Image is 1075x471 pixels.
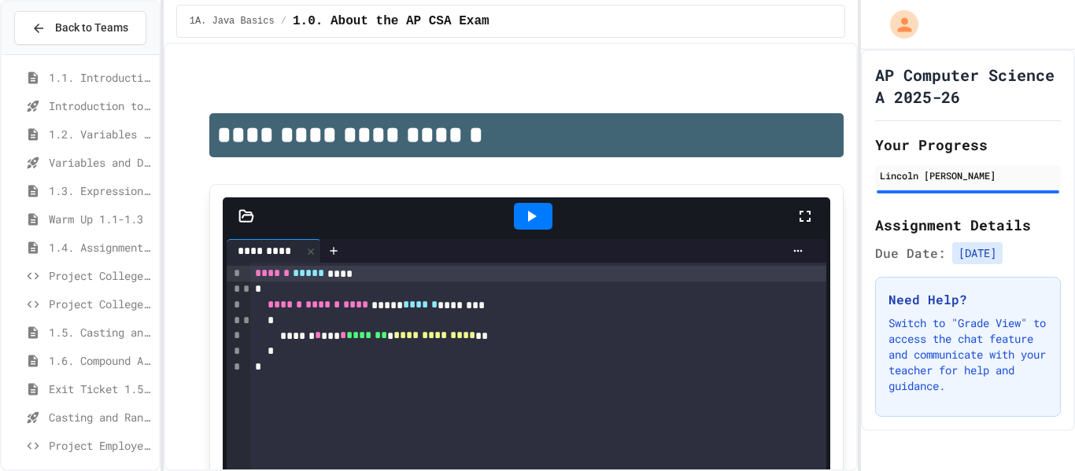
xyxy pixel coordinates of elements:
[281,15,286,28] span: /
[293,12,489,31] span: 1.0. About the AP CSA Exam
[49,267,153,284] span: Project CollegeSearch
[49,239,153,256] span: 1.4. Assignment and Input
[875,244,946,263] span: Due Date:
[875,214,1061,236] h2: Assignment Details
[49,324,153,340] span: 1.5. Casting and Ranges of Values
[49,182,153,199] span: 1.3. Expressions and Output
[952,242,1003,264] span: [DATE]
[49,154,153,171] span: Variables and Data Types - Quiz
[49,211,153,227] span: Warm Up 1.1-1.3
[874,6,922,42] div: My Account
[49,296,153,312] span: Project CollegeSearch (File Input)
[55,20,128,36] span: Back to Teams
[49,126,153,142] span: 1.2. Variables and Data Types
[875,64,1061,108] h1: AP Computer Science A 2025-26
[888,315,1047,394] p: Switch to "Grade View" to access the chat feature and communicate with your teacher for help and ...
[888,290,1047,309] h3: Need Help?
[14,11,146,45] button: Back to Teams
[49,69,153,86] span: 1.1. Introduction to Algorithms, Programming, and Compilers
[190,15,275,28] span: 1A. Java Basics
[49,437,153,454] span: Project EmployeePay
[875,134,1061,156] h2: Your Progress
[49,98,153,114] span: Introduction to Algorithms, Programming, and Compilers
[880,168,1056,182] div: Lincoln [PERSON_NAME]
[49,409,153,425] span: Casting and Ranges of variables - Quiz
[49,381,153,397] span: Exit Ticket 1.5-1.6
[49,352,153,369] span: 1.6. Compound Assignment Operators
